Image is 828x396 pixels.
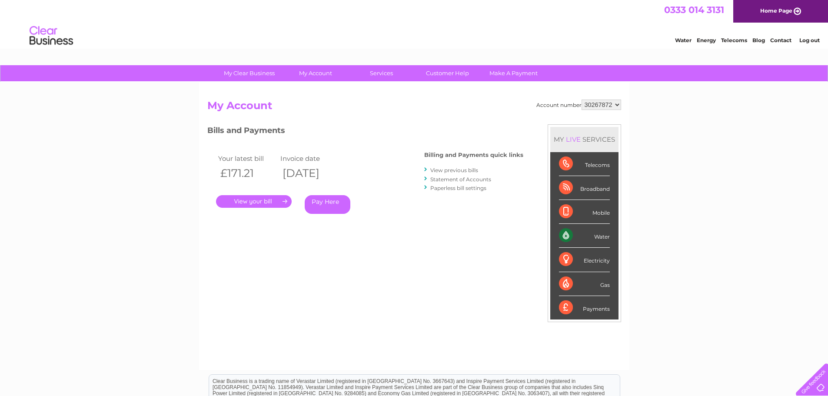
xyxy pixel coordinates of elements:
[721,37,747,43] a: Telecoms
[536,100,621,110] div: Account number
[424,152,523,158] h4: Billing and Payments quick links
[559,224,610,248] div: Water
[799,37,820,43] a: Log out
[559,152,610,176] div: Telecoms
[278,164,341,182] th: [DATE]
[559,200,610,224] div: Mobile
[305,195,350,214] a: Pay Here
[559,272,610,296] div: Gas
[752,37,765,43] a: Blog
[675,37,692,43] a: Water
[216,164,279,182] th: £171.21
[213,65,285,81] a: My Clear Business
[664,4,724,15] a: 0333 014 3131
[430,185,486,191] a: Paperless bill settings
[278,153,341,164] td: Invoice date
[346,65,417,81] a: Services
[279,65,351,81] a: My Account
[550,127,619,152] div: MY SERVICES
[207,100,621,116] h2: My Account
[770,37,791,43] a: Contact
[207,124,523,140] h3: Bills and Payments
[559,248,610,272] div: Electricity
[216,153,279,164] td: Your latest bill
[29,23,73,49] img: logo.png
[697,37,716,43] a: Energy
[559,296,610,319] div: Payments
[430,167,478,173] a: View previous bills
[559,176,610,200] div: Broadband
[209,5,620,42] div: Clear Business is a trading name of Verastar Limited (registered in [GEOGRAPHIC_DATA] No. 3667643...
[564,135,582,143] div: LIVE
[216,195,292,208] a: .
[412,65,483,81] a: Customer Help
[478,65,549,81] a: Make A Payment
[430,176,491,183] a: Statement of Accounts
